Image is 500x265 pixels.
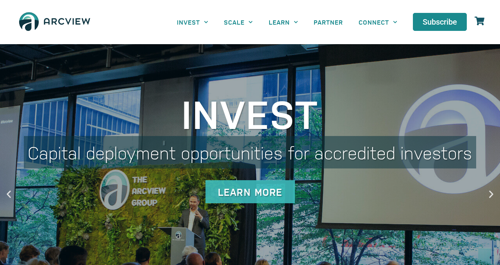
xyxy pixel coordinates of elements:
[16,8,94,36] img: The Arcview Group
[4,189,14,199] div: Previous slide
[169,13,216,31] a: INVEST
[423,18,457,26] span: Subscribe
[351,13,405,31] a: CONNECT
[24,93,476,132] div: Invest
[216,13,261,31] a: SCALE
[205,180,295,203] div: Learn More
[306,13,351,31] a: PARTNER
[413,13,467,31] a: Subscribe
[486,189,496,199] div: Next slide
[261,13,306,31] a: LEARN
[24,136,476,168] div: Capital deployment opportunities for accredited investors
[169,13,405,31] nav: Menu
